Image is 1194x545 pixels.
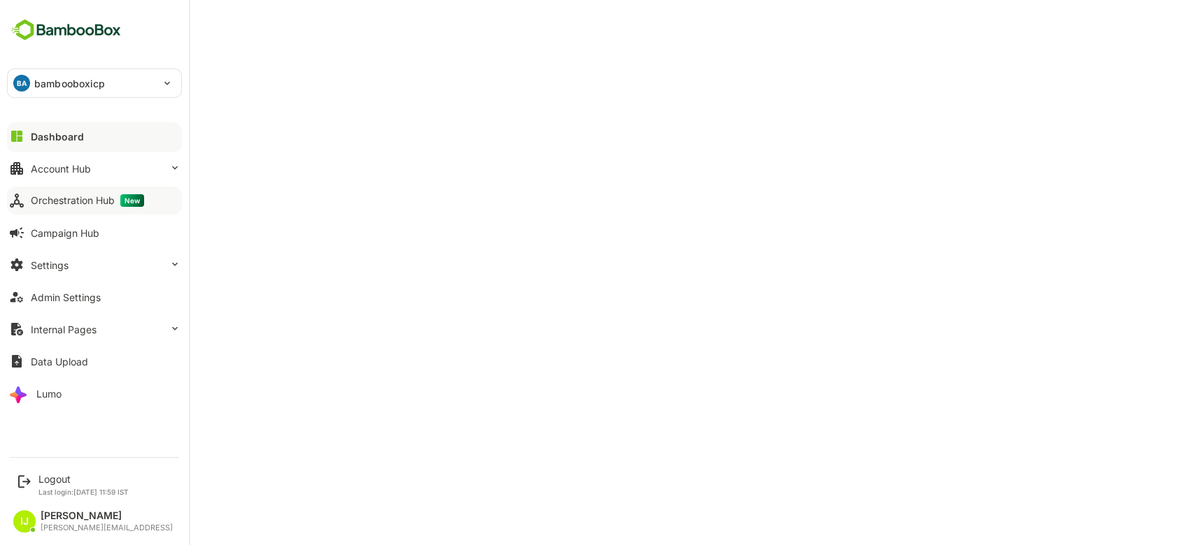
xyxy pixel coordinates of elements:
[31,259,69,271] div: Settings
[7,251,182,279] button: Settings
[7,379,182,407] button: Lumo
[7,154,182,182] button: Account Hub
[31,324,97,335] div: Internal Pages
[7,315,182,343] button: Internal Pages
[7,187,182,215] button: Orchestration HubNew
[13,510,36,532] div: IJ
[38,488,129,496] p: Last login: [DATE] 11:59 IST
[31,291,101,303] div: Admin Settings
[7,122,182,150] button: Dashboard
[120,194,144,207] span: New
[31,227,99,239] div: Campaign Hub
[13,75,30,92] div: BA
[41,510,173,522] div: [PERSON_NAME]
[31,131,84,143] div: Dashboard
[7,219,182,247] button: Campaign Hub
[34,76,106,91] p: bambooboxicp
[31,194,144,207] div: Orchestration Hub
[31,356,88,368] div: Data Upload
[41,523,173,532] div: [PERSON_NAME][EMAIL_ADDRESS]
[7,347,182,375] button: Data Upload
[8,69,181,97] div: BAbambooboxicp
[7,17,125,43] img: BambooboxFullLogoMark.5f36c76dfaba33ec1ec1367b70bb1252.svg
[7,283,182,311] button: Admin Settings
[38,473,129,485] div: Logout
[36,388,62,400] div: Lumo
[31,163,91,175] div: Account Hub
